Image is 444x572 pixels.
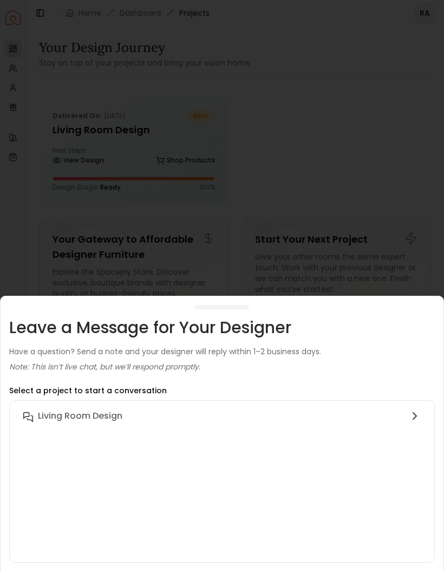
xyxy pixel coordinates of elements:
[9,346,321,357] p: Have a question? Send a note and your designer will reply within 1–2 business days.
[9,361,200,372] p: Note: This isn’t live chat, but we’ll respond promptly.
[38,409,122,422] h6: Living Room design
[14,405,430,427] button: Living Room design
[9,318,291,337] h3: Leave a Message for Your Designer
[9,385,167,396] p: Select a project to start a conversation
